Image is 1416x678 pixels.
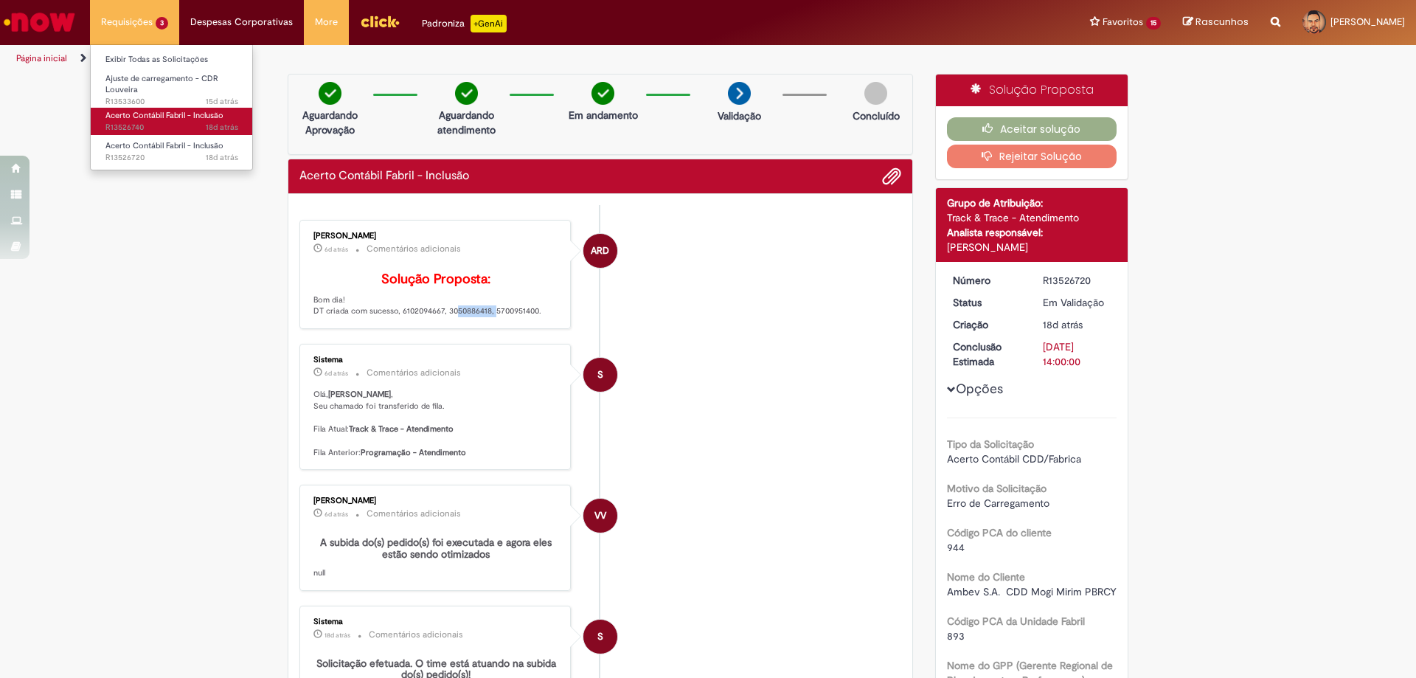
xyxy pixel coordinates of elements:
[1043,339,1111,369] div: [DATE] 14:00:00
[1043,273,1111,288] div: R13526720
[206,122,238,133] span: 18d atrás
[367,367,461,379] small: Comentários adicionais
[328,389,391,400] b: [PERSON_NAME]
[313,389,559,458] p: Olá, , Seu chamado foi transferido de fila. Fila Atual: Fila Anterior:
[1043,318,1083,331] span: 18d atrás
[936,75,1128,106] div: Solução Proposta
[583,358,617,392] div: System
[206,96,238,107] time: 14/09/2025 10:52:14
[315,15,338,30] span: More
[597,619,603,654] span: S
[369,629,463,641] small: Comentários adicionais
[324,245,348,254] span: 6d atrás
[947,117,1117,141] button: Aceitar solução
[947,196,1117,210] div: Grupo de Atribuição:
[1043,295,1111,310] div: Em Validação
[597,357,603,392] span: S
[1183,15,1249,30] a: Rascunhos
[105,152,238,164] span: R13526720
[156,17,168,30] span: 3
[853,108,900,123] p: Concluído
[455,82,478,105] img: check-circle-green.png
[422,15,507,32] div: Padroniza
[324,631,350,640] time: 12/09/2025 09:58:17
[320,536,555,560] b: A subida do(s) pedido(s) foi executada e agora eles estão sendo otimizados
[105,96,238,108] span: R13533600
[947,629,965,643] span: 893
[947,145,1117,168] button: Rejeitar Solução
[299,170,469,183] h2: Acerto Contábil Fabril - Inclusão Histórico de tíquete
[1146,17,1161,30] span: 15
[16,52,67,64] a: Página inicial
[583,234,617,268] div: Angelica Ribeiro dos Santos
[947,526,1052,539] b: Código PCA do cliente
[942,339,1032,369] dt: Conclusão Estimada
[324,631,350,640] span: 18d atrás
[471,15,507,32] p: +GenAi
[942,273,1032,288] dt: Número
[367,508,461,520] small: Comentários adicionais
[947,210,1117,225] div: Track & Trace - Atendimento
[105,73,218,96] span: Ajuste de carregamento - CDR Louveira
[947,541,965,554] span: 944
[947,615,1085,628] b: Código PCA da Unidade Fabril
[206,122,238,133] time: 12/09/2025 10:01:56
[349,423,454,435] b: Track & Trace - Atendimento
[947,570,1025,584] b: Nome do Cliente
[105,122,238,134] span: R13526740
[190,15,293,30] span: Despesas Corporativas
[91,52,253,68] a: Exibir Todas as Solicitações
[313,497,559,505] div: [PERSON_NAME]
[206,152,238,163] span: 18d atrás
[583,499,617,533] div: Victor Vanzo
[1103,15,1143,30] span: Favoritos
[947,452,1081,466] span: Acerto Contábil CDD/Fabrica
[947,585,1117,598] span: Ambev S.A. CDD Mogi Mirim PBRCY
[319,82,341,105] img: check-circle-green.png
[947,225,1117,240] div: Analista responsável:
[381,271,490,288] b: Solução Proposta:
[947,482,1047,495] b: Motivo da Solicitação
[1043,317,1111,332] div: 12/09/2025 09:58:06
[591,82,614,105] img: check-circle-green.png
[718,108,761,123] p: Validação
[942,295,1032,310] dt: Status
[324,245,348,254] time: 24/09/2025 10:24:58
[206,96,238,107] span: 15d atrás
[864,82,887,105] img: img-circle-grey.png
[569,108,638,122] p: Em andamento
[324,510,348,519] span: 6d atrás
[882,167,901,186] button: Adicionar anexos
[294,108,366,137] p: Aguardando Aprovação
[313,537,559,578] p: null
[947,497,1049,510] span: Erro de Carregamento
[313,356,559,364] div: Sistema
[324,369,348,378] span: 6d atrás
[942,317,1032,332] dt: Criação
[947,240,1117,255] div: [PERSON_NAME]
[11,45,933,72] ul: Trilhas de página
[728,82,751,105] img: arrow-next.png
[91,138,253,165] a: Aberto R13526720 : Acerto Contábil Fabril - Inclusão
[91,71,253,103] a: Aberto R13533600 : Ajuste de carregamento - CDR Louveira
[206,152,238,163] time: 12/09/2025 09:58:09
[1043,318,1083,331] time: 12/09/2025 09:58:06
[313,272,559,317] p: Bom dia! DT criada com sucesso, 6102094667, 3050886418, 5700951400.
[90,44,253,170] ul: Requisições
[947,437,1034,451] b: Tipo da Solicitação
[91,108,253,135] a: Aberto R13526740 : Acerto Contábil Fabril - Inclusão
[101,15,153,30] span: Requisições
[313,618,559,626] div: Sistema
[105,110,223,121] span: Acerto Contábil Fabril - Inclusão
[324,510,348,519] time: 24/09/2025 09:54:16
[1330,15,1405,28] span: [PERSON_NAME]
[1195,15,1249,29] span: Rascunhos
[431,108,502,137] p: Aguardando atendimento
[105,140,223,151] span: Acerto Contábil Fabril - Inclusão
[324,369,348,378] time: 24/09/2025 09:54:19
[591,233,609,269] span: ARD
[367,243,461,255] small: Comentários adicionais
[583,620,617,654] div: System
[1,7,77,37] img: ServiceNow
[361,447,466,458] b: Programação - Atendimento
